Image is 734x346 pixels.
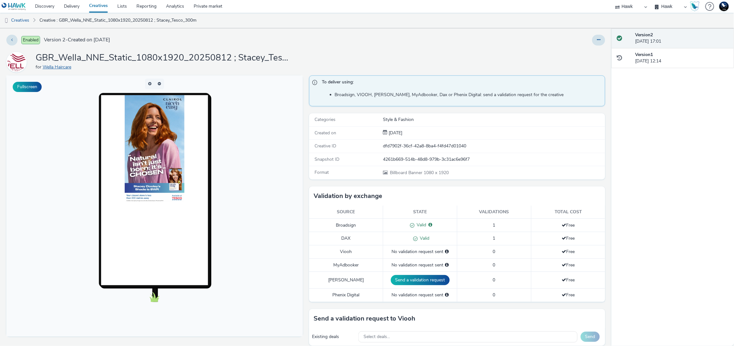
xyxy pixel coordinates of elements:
[386,292,454,298] div: No validation request sent
[315,130,336,136] span: Created on
[389,170,449,176] span: 1080 x 1920
[21,36,40,44] span: Enabled
[493,292,495,298] span: 0
[445,262,449,268] div: Please select a deal below and click on Send to send a validation request to MyAdbooker.
[418,235,429,241] span: Valid
[43,64,74,70] a: Wella Haircare
[387,130,402,136] span: [DATE]
[315,117,336,123] span: Categories
[445,292,449,298] div: Please select a deal below and click on Send to send a validation request to Phenix Digital.
[562,262,575,268] span: Free
[690,1,700,11] img: Hawk Academy
[309,258,383,272] td: MyAdbooker
[562,249,575,255] span: Free
[635,32,729,45] div: [DATE] 17:01
[314,191,383,201] h3: Validation by exchange
[581,332,600,342] button: Send
[562,235,575,241] span: Free
[493,277,495,283] span: 0
[309,206,383,219] th: Source
[383,143,605,149] div: dfd7902f-36cf-42a8-8ba4-f4fd47d01040
[36,64,43,70] span: for
[457,206,531,219] th: Validations
[2,3,26,11] img: undefined Logo
[719,2,729,11] img: Support Hawk
[493,249,495,255] span: 0
[118,20,178,127] img: Advertisement preview
[493,222,495,228] span: 1
[562,277,575,283] span: Free
[36,52,290,64] h1: GBR_Wella_NNE_Static_1080x1920_20250812 ; Stacey_Tesco_300m
[391,275,450,285] button: Send a validation request
[309,219,383,232] td: Broadsign
[383,156,605,163] div: 4261b669-514b-48d8-979b-3c31ac6e96f7
[562,292,575,298] span: Free
[335,92,602,98] li: Broadsign, VIOOH, [PERSON_NAME], MyAdbooker, Dax or Phenix Digital: send a validation request for...
[390,170,424,176] span: Billboard Banner
[383,206,457,219] th: State
[386,262,454,268] div: No validation request sent
[386,249,454,255] div: No validation request sent
[531,206,605,219] th: Total cost
[315,143,336,149] span: Creative ID
[13,82,42,92] button: Fullscreen
[364,334,390,340] span: Select deals...
[36,13,200,28] a: Creative : GBR_Wella_NNE_Static_1080x1920_20250812 ; Stacey_Tesco_300m
[635,52,653,58] strong: Version 1
[309,289,383,302] td: Phenix Digital
[6,59,29,65] a: Wella Haircare
[309,232,383,245] td: DAX
[315,169,329,175] span: Format
[322,79,599,87] span: To deliver using:
[493,235,495,241] span: 1
[387,130,402,136] div: Creation 12 August 2025, 12:14
[635,32,653,38] strong: Version 2
[493,262,495,268] span: 0
[309,272,383,288] td: [PERSON_NAME]
[44,36,110,44] span: Version 2 - Created on [DATE]
[445,249,449,255] div: Please select a deal below and click on Send to send a validation request to Viooh.
[7,53,26,71] img: Wella Haircare
[383,117,605,123] div: Style & Fashion
[315,156,340,162] span: Snapshot ID
[312,334,356,340] div: Existing deals
[635,52,729,65] div: [DATE] 12:14
[309,245,383,258] td: Viooh
[562,222,575,228] span: Free
[690,1,702,11] a: Hawk Academy
[314,314,416,323] h3: Send a validation request to Viooh
[415,222,426,228] span: Valid
[3,18,10,24] img: dooh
